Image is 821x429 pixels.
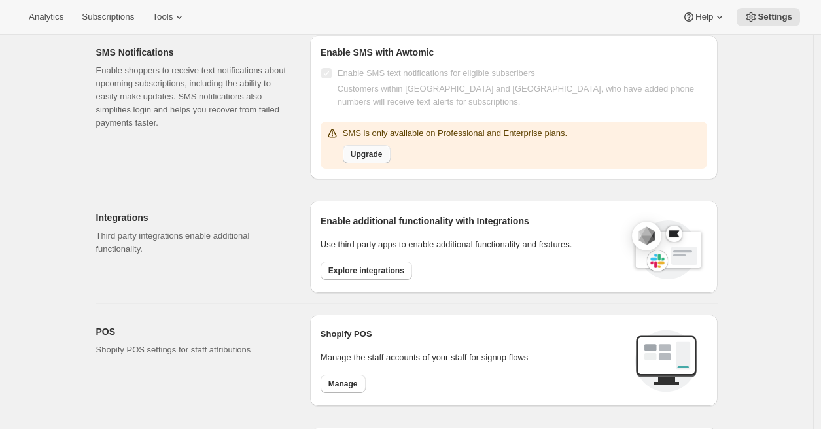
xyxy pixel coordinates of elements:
h2: Integrations [96,211,289,224]
span: Tools [152,12,173,22]
p: Enable shoppers to receive text notifications about upcoming subscriptions, including the ability... [96,64,289,129]
button: Analytics [21,8,71,26]
p: Shopify POS settings for staff attributions [96,343,289,356]
button: Explore integrations [321,262,412,280]
h2: Shopify POS [321,328,625,341]
span: Customers within [GEOGRAPHIC_DATA] and [GEOGRAPHIC_DATA], who have added phone numbers will recei... [338,84,694,107]
h2: SMS Notifications [96,46,289,59]
button: Help [674,8,734,26]
p: Use third party apps to enable additional functionality and features. [321,238,619,251]
span: Enable SMS text notifications for eligible subscribers [338,68,535,78]
span: Subscriptions [82,12,134,22]
span: Settings [758,12,792,22]
h2: POS [96,325,289,338]
span: Explore integrations [328,266,404,276]
p: Manage the staff accounts of your staff for signup flows [321,351,625,364]
h2: Enable SMS with Awtomic [321,46,707,59]
p: SMS is only available on Professional and Enterprise plans. [343,127,567,140]
p: Third party integrations enable additional functionality. [96,230,289,256]
button: Manage [321,375,366,393]
span: Manage [328,379,358,389]
button: Tools [145,8,194,26]
button: Subscriptions [74,8,142,26]
span: Upgrade [351,149,383,160]
span: Help [695,12,713,22]
button: Upgrade [343,145,391,163]
h2: Enable additional functionality with Integrations [321,214,619,228]
button: Settings [737,8,800,26]
span: Analytics [29,12,63,22]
